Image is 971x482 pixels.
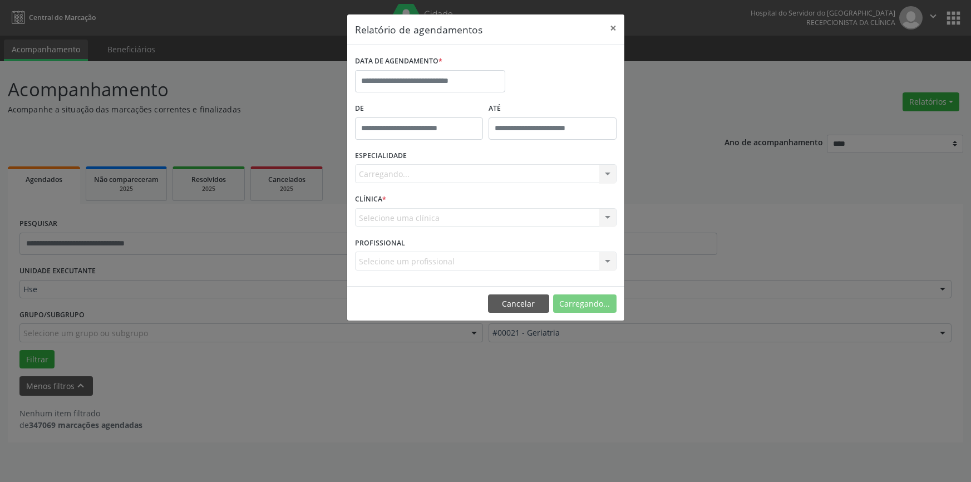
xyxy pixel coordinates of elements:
label: ATÉ [489,100,617,117]
button: Carregando... [553,294,617,313]
label: CLÍNICA [355,191,386,208]
label: DATA DE AGENDAMENTO [355,53,442,70]
label: ESPECIALIDADE [355,147,407,165]
button: Close [602,14,624,42]
label: De [355,100,483,117]
h5: Relatório de agendamentos [355,22,482,37]
label: PROFISSIONAL [355,234,405,252]
button: Cancelar [488,294,549,313]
